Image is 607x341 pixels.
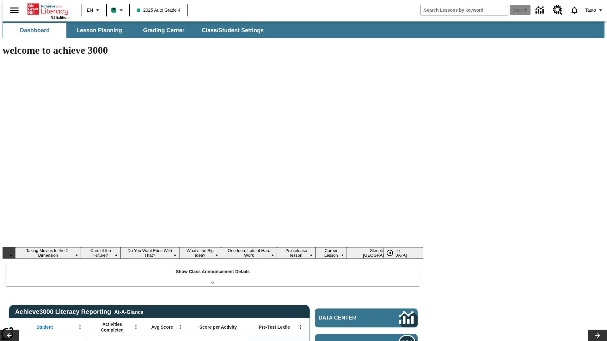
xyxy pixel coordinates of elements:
button: Grading Center [132,23,195,38]
a: Notifications [566,2,583,18]
span: Tauto [585,7,596,14]
div: SubNavbar [3,21,604,38]
button: Class/Student Settings [197,23,269,38]
button: Open Menu [296,322,305,332]
button: Pause [383,247,396,259]
button: Language: EN, Select a language [84,4,104,16]
div: At-A-Glance [114,308,143,315]
div: Home [28,2,69,19]
div: SubNavbar [3,23,269,38]
input: search field [421,5,508,15]
button: Slide 4 What's the Big Idea? [179,247,221,259]
button: Lesson carousel, Next [588,330,607,341]
span: Score per Activity [199,324,237,330]
span: NJ Edition [51,15,69,19]
span: 2025 Auto Grade 4 [137,7,181,14]
button: Open side menu [5,1,24,20]
span: Activities Completed [91,321,133,333]
span: Avg Score [151,324,173,330]
button: Slide 8 Sleepless in the Animal Kingdom [347,247,423,259]
button: Lesson Planning [68,23,131,38]
span: Achieve3000 Literacy Reporting [15,308,144,315]
div: Show Class Announcement Details [6,265,420,286]
button: Boost Class color is mint green. Change class color [109,4,127,16]
button: Slide 7 Career Lesson [316,247,347,259]
a: Data Center [315,308,418,327]
span: EN [87,7,93,14]
button: Dashboard [3,23,66,38]
button: Slide 5 One Idea, Lots of Hard Work [221,247,277,259]
button: Open Menu [175,322,185,332]
button: Open Menu [75,322,85,332]
button: Slide 3 Do You Want Fries With That? [120,247,179,259]
div: Pause [383,247,402,259]
button: Open Menu [131,322,141,332]
span: Pre-Test Lexile [259,324,290,330]
p: Show Class Announcement Details [176,268,250,275]
span: Data Center [319,315,378,321]
button: Slide 2 Cars of the Future? [81,247,120,259]
a: Data Center [532,2,549,19]
button: Slide 6 Pre-release lesson [277,247,315,259]
span: B [112,6,115,14]
h1: welcome to achieve 3000 [3,45,423,56]
button: Slide 1 Taking Movies to the X-Dimension [15,247,81,259]
button: Profile/Settings [583,4,607,16]
span: Student [36,324,53,330]
a: Resource Center, Will open in new tab [549,2,566,19]
a: Home [28,3,69,15]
